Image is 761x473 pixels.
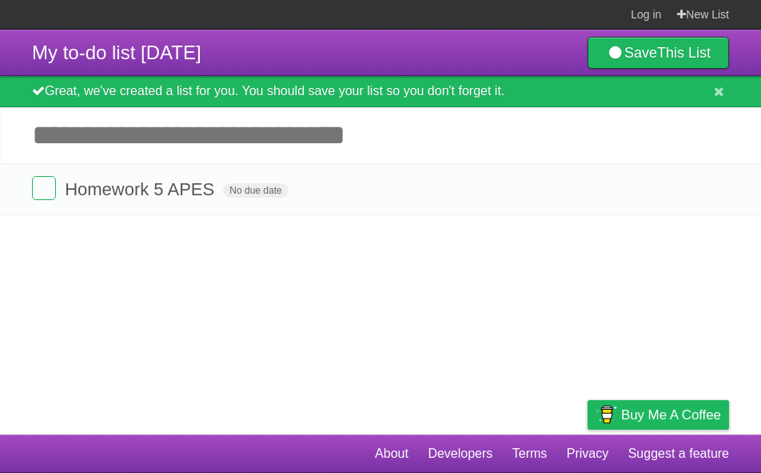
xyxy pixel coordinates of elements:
a: Developers [428,439,492,469]
label: Done [32,176,56,200]
span: My to-do list [DATE] [32,42,201,63]
a: SaveThis List [588,37,729,69]
span: Buy me a coffee [621,401,721,429]
a: Privacy [567,439,608,469]
a: Terms [512,439,548,469]
img: Buy me a coffee [596,401,617,428]
span: Homework 5 APES [65,179,218,199]
b: This List [657,45,711,61]
a: Suggest a feature [628,439,729,469]
span: No due date [223,183,288,198]
a: Buy me a coffee [588,400,729,430]
a: About [375,439,408,469]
